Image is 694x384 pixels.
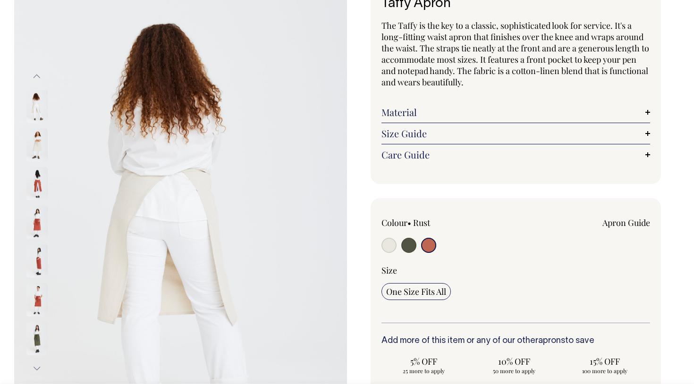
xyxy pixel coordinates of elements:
h6: Add more of this item or any of our other to save [381,336,650,346]
div: Colour [381,217,489,228]
img: olive [26,322,48,355]
input: 15% OFF 100 more to apply [562,353,647,377]
img: rust [26,283,48,316]
span: 10% OFF [477,356,552,367]
input: One Size Fits All [381,283,451,300]
img: rust [26,206,48,239]
a: Material [381,107,650,118]
button: Previous [30,66,44,87]
span: The Taffy is the key to a classic, sophisticated look for service. It's a long-fitting waist apro... [381,20,649,88]
span: 50 more to apply [477,367,552,375]
span: 100 more to apply [567,367,643,375]
input: 5% OFF 25 more to apply [381,353,466,377]
button: Next [30,358,44,379]
a: aprons [538,337,565,345]
input: 10% OFF 50 more to apply [472,353,557,377]
img: natural [26,128,48,161]
span: One Size Fits All [386,286,446,297]
span: 15% OFF [567,356,643,367]
a: Size Guide [381,128,650,139]
label: Rust [413,217,430,228]
div: Size [381,265,650,276]
span: 5% OFF [386,356,462,367]
a: Apron Guide [602,217,650,228]
img: rust [26,167,48,200]
span: 25 more to apply [386,367,462,375]
img: rust [26,244,48,277]
span: • [407,217,411,228]
a: Care Guide [381,149,650,160]
img: natural [26,90,48,123]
